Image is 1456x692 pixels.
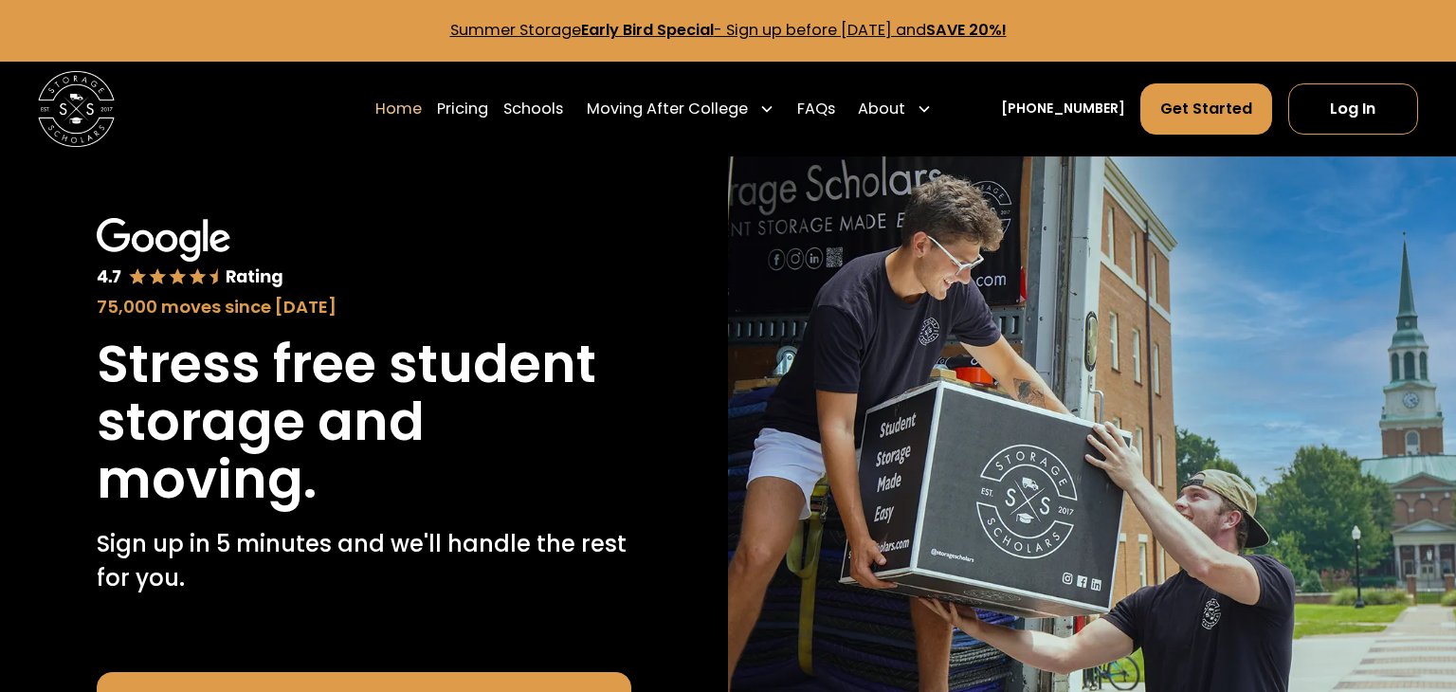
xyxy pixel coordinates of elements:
[97,335,632,508] h1: Stress free student storage and moving.
[1001,99,1125,118] a: [PHONE_NUMBER]
[97,218,284,290] img: Google 4.7 star rating
[375,82,422,136] a: Home
[97,527,632,596] p: Sign up in 5 minutes and we'll handle the rest for you.
[926,19,1007,41] strong: SAVE 20%!
[437,82,488,136] a: Pricing
[581,19,714,41] strong: Early Bird Special
[587,98,748,120] div: Moving After College
[97,294,632,319] div: 75,000 moves since [DATE]
[38,71,115,148] img: Storage Scholars main logo
[503,82,563,136] a: Schools
[797,82,835,136] a: FAQs
[858,98,905,120] div: About
[1140,83,1272,135] a: Get Started
[450,19,1007,41] a: Summer StorageEarly Bird Special- Sign up before [DATE] andSAVE 20%!
[1288,83,1418,135] a: Log In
